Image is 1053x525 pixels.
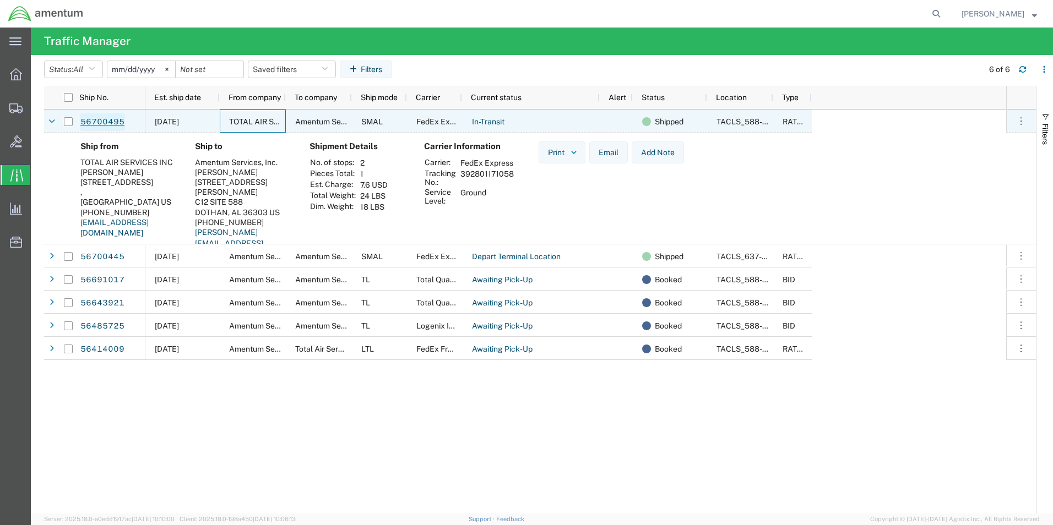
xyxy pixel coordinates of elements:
div: [PERSON_NAME] [195,167,292,177]
span: Booked [655,314,682,337]
span: Current status [471,93,522,102]
a: 56691017 [80,271,125,289]
span: Copyright © [DATE]-[DATE] Agistix Inc., All Rights Reserved [870,515,1040,524]
div: DOTHAN, AL 36303 US [195,207,292,217]
th: No. of stops: [310,157,356,168]
div: Amentum Services, Inc. [195,157,292,167]
span: Booked [655,337,682,360]
h4: Shipment Details [310,141,406,151]
th: Service Level: [424,187,457,206]
span: From company [229,93,281,102]
h4: Carrier Information [424,141,512,151]
td: 24 LBS [356,190,392,201]
th: Carrier: [424,157,457,168]
a: Awaiting Pick-Up [471,318,533,335]
span: Ship mode [361,93,398,102]
th: Pieces Total: [310,168,356,179]
span: All [73,65,83,74]
button: Add Note [632,141,684,163]
span: Amentum Services, Inc. [229,321,312,330]
th: Est. Charge: [310,179,356,190]
span: TACLS_637-Pax River, MD [717,252,922,261]
span: Michael Mitchell [962,8,1024,20]
span: RATED [783,344,807,353]
div: , [80,187,177,197]
input: Not set [107,61,175,78]
a: Awaiting Pick-Up [471,294,533,312]
span: TACLS_588-Dothan, AL [717,344,870,353]
span: Total Air Services [295,344,356,353]
span: SMAL [361,117,383,126]
span: Booked [655,268,682,291]
span: 08/14/2025 [155,321,179,330]
a: 56700445 [80,248,125,266]
span: LTL [361,344,374,353]
div: TOTAL AIR SERVICES INC [80,157,177,167]
input: Not set [176,61,243,78]
span: TL [361,298,370,307]
span: TOTAL AIR SERVICES INC [229,117,322,126]
a: 56414009 [80,341,125,358]
th: Dim. Weight: [310,201,356,212]
img: logo [8,6,84,22]
a: In-Transit [471,113,505,131]
h4: Traffic Manager [44,28,131,55]
span: Type [782,93,799,102]
span: Shipped [655,245,683,268]
a: Awaiting Pick-Up [471,271,533,289]
button: Print [539,141,585,163]
td: 392801171058 [457,168,518,187]
a: Awaiting Pick-Up [471,341,533,358]
a: 56700495 [80,113,125,131]
td: 2 [356,157,392,168]
span: Total Quality Logistics [416,298,494,307]
span: TL [361,321,370,330]
span: Amentum Services, Inc. [295,321,378,330]
span: BID [783,298,795,307]
span: FedEx Express [416,117,469,126]
span: 09/03/2025 [155,298,179,307]
td: 18 LBS [356,201,392,212]
th: Total Weight: [310,190,356,201]
h4: Ship from [80,141,177,151]
div: [STREET_ADDRESS][PERSON_NAME] [195,177,292,197]
span: FedEx Freight [416,344,466,353]
a: Feedback [496,516,524,522]
a: Depart Terminal Location [471,248,561,266]
span: Total Quality Logistics [416,275,494,284]
span: Amentum Services, Inc. [229,344,312,353]
span: Filters [1041,123,1050,145]
span: To company [295,93,337,102]
span: Est. ship date [154,93,201,102]
span: 09/03/2025 [155,252,179,261]
a: 56485725 [80,318,125,335]
span: Amentum Services, Inc. [295,117,378,126]
span: Shipped [655,110,683,133]
button: Status:All [44,61,103,78]
button: [PERSON_NAME] [961,7,1038,20]
span: Status [642,93,665,102]
span: Carrier [416,93,440,102]
span: Amentum Services, Inc. [295,275,378,284]
span: [DATE] 10:10:00 [132,516,175,522]
span: Amentum Services, Inc. [229,252,312,261]
span: TACLS_588-Dothan, AL [717,321,870,330]
div: [STREET_ADDRESS] [80,177,177,187]
div: [PERSON_NAME] [80,167,177,177]
span: RATED [783,252,807,261]
span: RATED [783,117,807,126]
span: 08/06/2025 [155,344,179,353]
td: Ground [457,187,518,206]
a: [PERSON_NAME][EMAIL_ADDRESS][DOMAIN_NAME] [195,228,263,258]
span: TACLS_588-Dothan, AL [717,298,870,307]
span: Amentum Services, Inc. [229,298,312,307]
img: dropdown [569,147,579,157]
span: Location [716,93,747,102]
span: TACLS_588-Dothan, AL [717,275,870,284]
span: TL [361,275,370,284]
a: Support [469,516,496,522]
span: TACLS_588-Dothan, AL [717,117,870,126]
div: C12 SITE 588 [195,197,292,207]
span: FedEx Express [416,252,469,261]
span: Ship No. [79,93,108,102]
